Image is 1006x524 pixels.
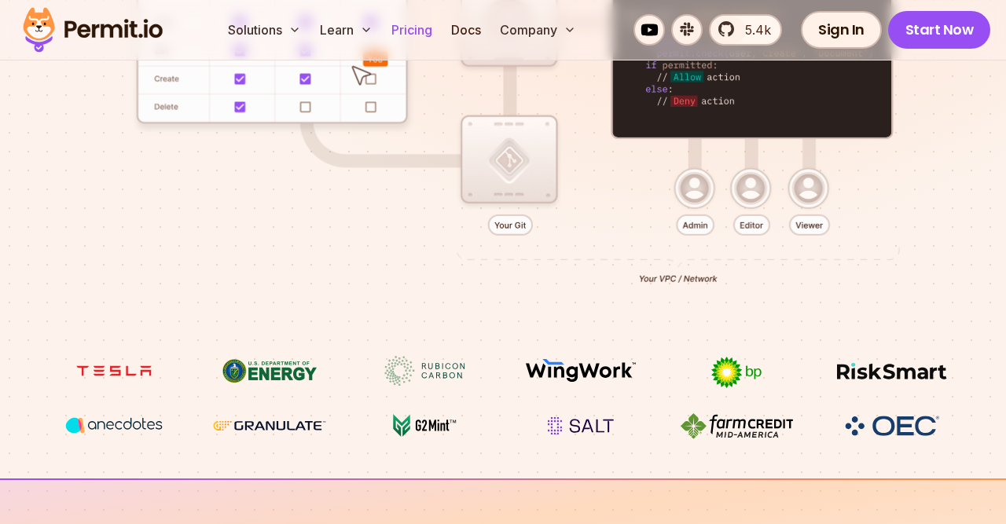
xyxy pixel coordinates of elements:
img: Risksmart [833,356,951,386]
span: 5.4k [736,20,771,39]
img: bp [677,356,795,389]
button: Solutions [222,14,307,46]
a: Start Now [888,11,991,49]
a: Sign In [801,11,882,49]
img: US department of energy [211,356,329,386]
a: Pricing [385,14,439,46]
img: salt [522,411,640,441]
img: OEC [842,413,942,438]
img: vega [55,411,173,440]
img: Wingwork [522,356,640,386]
a: 5.4k [709,14,782,46]
img: Rubicon [366,356,484,386]
img: tesla [55,356,173,386]
img: G2mint [366,411,484,441]
img: Granulate [211,411,329,441]
img: Farm Credit [677,411,795,441]
button: Learn [314,14,379,46]
button: Company [494,14,582,46]
a: Docs [445,14,487,46]
img: Permit logo [16,3,170,57]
